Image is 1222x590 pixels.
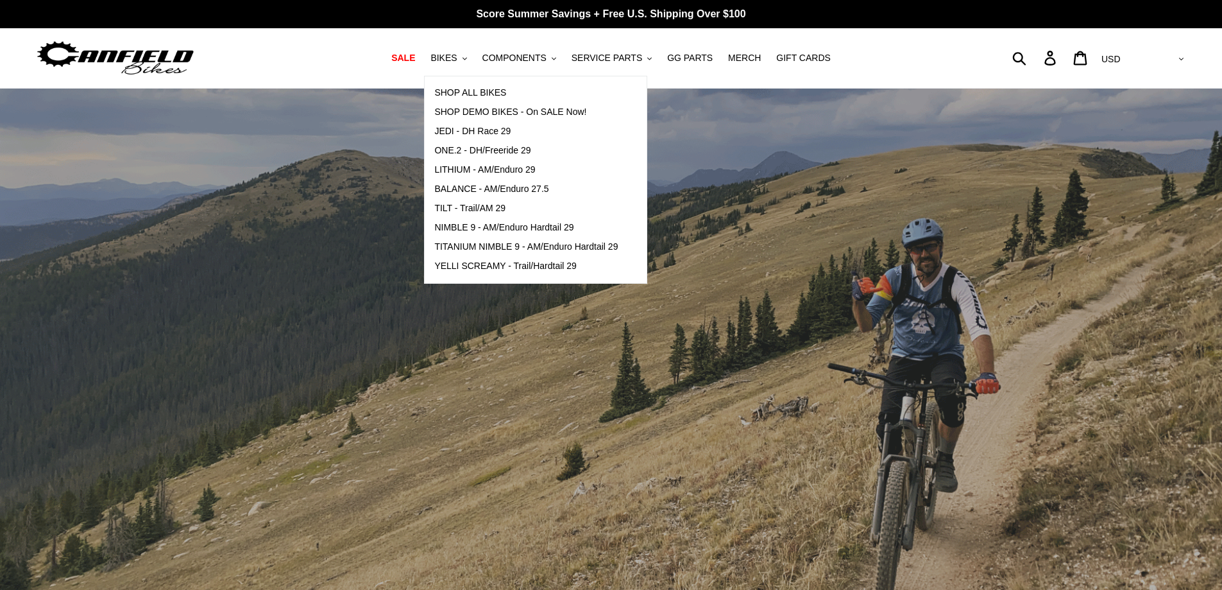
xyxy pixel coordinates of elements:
[434,126,511,137] span: JEDI - DH Race 29
[434,241,618,252] span: TITANIUM NIMBLE 9 - AM/Enduro Hardtail 29
[572,53,642,64] span: SERVICE PARTS
[434,87,506,98] span: SHOP ALL BIKES
[425,83,627,103] a: SHOP ALL BIKES
[770,49,837,67] a: GIFT CARDS
[425,238,627,257] a: TITANIUM NIMBLE 9 - AM/Enduro Hardtail 29
[425,218,627,238] a: NIMBLE 9 - AM/Enduro Hardtail 29
[35,38,196,78] img: Canfield Bikes
[425,199,627,218] a: TILT - Trail/AM 29
[424,49,473,67] button: BIKES
[434,145,530,156] span: ONE.2 - DH/Freeride 29
[425,180,627,199] a: BALANCE - AM/Enduro 27.5
[430,53,457,64] span: BIKES
[434,164,535,175] span: LITHIUM - AM/Enduro 29
[425,141,627,161] a: ONE.2 - DH/Freeride 29
[1019,44,1052,72] input: Search
[434,107,586,117] span: SHOP DEMO BIKES - On SALE Now!
[565,49,658,67] button: SERVICE PARTS
[722,49,767,67] a: MERCH
[391,53,415,64] span: SALE
[425,122,627,141] a: JEDI - DH Race 29
[661,49,719,67] a: GG PARTS
[776,53,831,64] span: GIFT CARDS
[434,203,505,214] span: TILT - Trail/AM 29
[425,257,627,276] a: YELLI SCREAMY - Trail/Hardtail 29
[476,49,563,67] button: COMPONENTS
[482,53,547,64] span: COMPONENTS
[425,161,627,180] a: LITHIUM - AM/Enduro 29
[434,261,577,272] span: YELLI SCREAMY - Trail/Hardtail 29
[728,53,761,64] span: MERCH
[434,184,548,195] span: BALANCE - AM/Enduro 27.5
[425,103,627,122] a: SHOP DEMO BIKES - On SALE Now!
[667,53,713,64] span: GG PARTS
[385,49,421,67] a: SALE
[434,222,573,233] span: NIMBLE 9 - AM/Enduro Hardtail 29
